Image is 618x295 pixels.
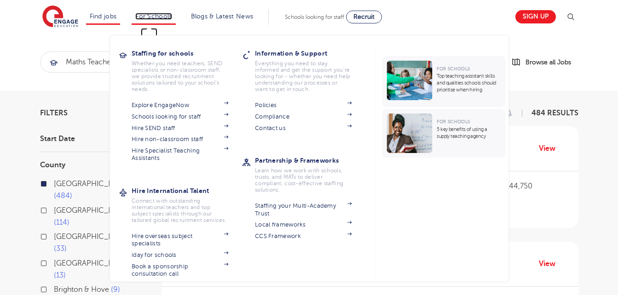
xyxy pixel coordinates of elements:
p: Learn how we work with schools, trusts, and MATs to deliver compliant, cost-effective staffing so... [255,167,352,193]
span: 484 RESULTS [531,109,578,117]
span: 484 [54,192,72,200]
p: Whether you need teachers, SEND specialists or non-classroom staff, we provide trusted recruitmen... [132,60,228,92]
a: Local frameworks [255,221,352,228]
input: [GEOGRAPHIC_DATA] 13 [54,259,60,265]
a: Staffing for schoolsWhether you need teachers, SEND specialists or non-classroom staff, we provid... [132,47,242,92]
img: Engage Education [42,6,78,28]
a: Compliance [255,113,352,120]
input: [GEOGRAPHIC_DATA] 33 [54,233,60,238]
a: Hire SEND staff [132,125,228,132]
span: 114 [54,218,69,227]
span: 9 [111,285,120,294]
h3: Information & Support [255,47,365,60]
span: Schools looking for staff [285,14,344,20]
a: Staffing your Multi-Academy Trust [255,202,352,217]
h3: County [40,161,141,169]
span: [GEOGRAPHIC_DATA] [54,233,128,241]
a: Policies [255,102,352,109]
a: Browse all Jobs [512,57,578,68]
span: [GEOGRAPHIC_DATA] [54,259,128,267]
p: Top teaching assistant skills and qualities schools should prioritise when hiring [437,73,501,93]
a: Sign up [515,10,556,23]
span: 33 [54,244,67,253]
input: Brighton & Hove 9 [54,285,60,291]
a: Explore EngageNow [132,102,228,109]
p: £34,500 - £44,750 [469,181,569,192]
a: Hire non-classroom staff [132,136,228,143]
h3: Hire International Talent [132,184,242,197]
h3: Staffing for schools [132,47,242,60]
span: Recruit [353,13,375,20]
input: [GEOGRAPHIC_DATA] 114 [54,206,60,212]
span: Filters [40,109,68,117]
span: [GEOGRAPHIC_DATA] [54,206,128,215]
span: For Schools [437,119,470,124]
p: 5 key benefits of using a supply teaching agency [437,126,501,140]
h3: Start Date [40,135,141,142]
div: Submit [40,51,477,73]
span: [GEOGRAPHIC_DATA] [54,180,128,188]
a: Book a sponsorship consultation call [132,263,228,278]
a: Schools looking for staff [132,113,228,120]
a: View [539,142,562,154]
a: iday for schools [132,251,228,259]
p: Perm [469,199,569,210]
a: Recruit [346,11,382,23]
a: CCS Framework [255,233,352,240]
a: Hire Specialist Teaching Assistants [132,147,228,162]
a: View [539,258,562,270]
a: For Schools5 key benefits of using a supply teaching agency [382,109,508,158]
a: Blogs & Latest News [191,13,254,20]
a: Partnership & FrameworksLearn how we work with schools, trusts, and MATs to deliver compliant, co... [255,154,365,193]
a: Find jobs [90,13,117,20]
p: Everything you need to stay informed and get the support you’re looking for - whether you need he... [255,60,352,92]
span: For Schools [437,66,470,71]
span: Brighton & Hove [54,285,109,294]
span: Browse all Jobs [526,57,571,68]
a: For SchoolsTop teaching assistant skills and qualities schools should prioritise when hiring [382,56,508,107]
a: Contact us [255,125,352,132]
a: Information & SupportEverything you need to stay informed and get the support you’re looking for ... [255,47,365,92]
input: [GEOGRAPHIC_DATA] 484 [54,180,60,186]
a: Hire International TalentConnect with outstanding international teachers and top subject speciali... [132,184,242,223]
a: Hire overseas subject specialists [132,233,228,248]
h3: Partnership & Frameworks [255,154,365,167]
span: 13 [54,271,66,279]
a: For Schools [135,13,172,20]
p: Connect with outstanding international teachers and top subject specialists through our tailored ... [132,198,228,223]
